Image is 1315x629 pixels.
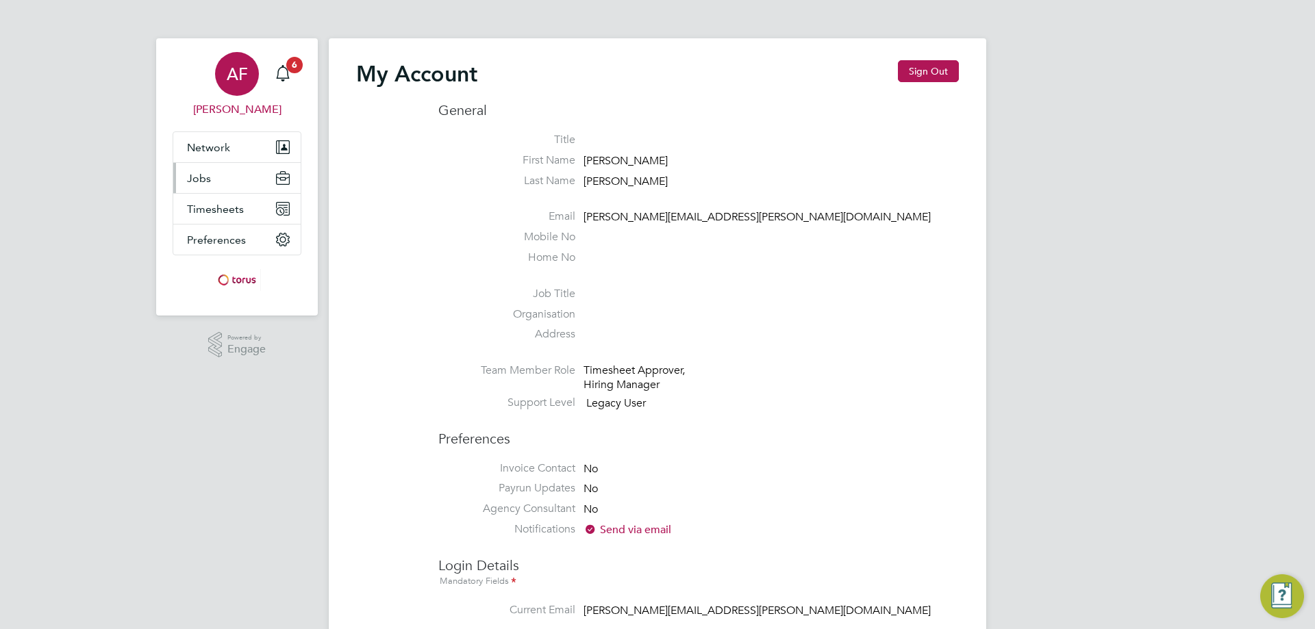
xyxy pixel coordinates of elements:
span: Engage [227,344,266,355]
label: Support Level [438,396,575,410]
h3: General [438,101,959,119]
span: Timesheets [187,203,244,216]
label: Home No [438,251,575,265]
span: 6 [286,57,303,73]
span: Jobs [187,172,211,185]
h2: My Account [356,60,477,88]
label: Payrun Updates [438,481,575,496]
a: AF[PERSON_NAME] [173,52,301,118]
span: Powered by [227,332,266,344]
label: Job Title [438,287,575,301]
span: Network [187,141,230,154]
h3: Login Details [438,543,959,589]
label: Organisation [438,307,575,322]
button: Sign Out [898,60,959,82]
a: Go to home page [173,269,301,291]
label: Email [438,209,575,224]
a: 6 [269,52,297,96]
label: Mobile No [438,230,575,244]
span: Legacy User [586,396,646,410]
span: [PERSON_NAME] [584,175,668,188]
span: Preferences [187,233,246,246]
button: Preferences [173,224,301,255]
img: torus-logo-retina.png [213,269,261,291]
span: No [584,502,598,516]
span: [PERSON_NAME][EMAIL_ADDRESS][PERSON_NAME][DOMAIN_NAME] [584,211,931,224]
div: Timesheet Approver, Hiring Manager [584,363,714,392]
label: First Name [438,153,575,168]
button: Engage Resource Center [1260,574,1304,618]
label: Notifications [438,522,575,537]
span: AF [227,65,248,83]
span: Send via email [584,523,671,537]
span: No [584,483,598,496]
label: Invoice Contact [438,461,575,476]
a: Powered byEngage [208,332,266,358]
div: Mandatory Fields [438,574,959,589]
label: Agency Consultant [438,502,575,516]
label: Team Member Role [438,363,575,378]
span: Alan Fairley [173,101,301,118]
label: Current Email [438,603,575,617]
h3: Preferences [438,416,959,448]
span: No [584,462,598,476]
span: [PERSON_NAME][EMAIL_ADDRESS][PERSON_NAME][DOMAIN_NAME] [584,604,931,617]
label: Address [438,327,575,342]
span: [PERSON_NAME] [584,154,668,168]
button: Network [173,132,301,162]
button: Jobs [173,163,301,193]
label: Last Name [438,174,575,188]
button: Timesheets [173,194,301,224]
nav: Main navigation [156,38,318,316]
label: Title [438,133,575,147]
